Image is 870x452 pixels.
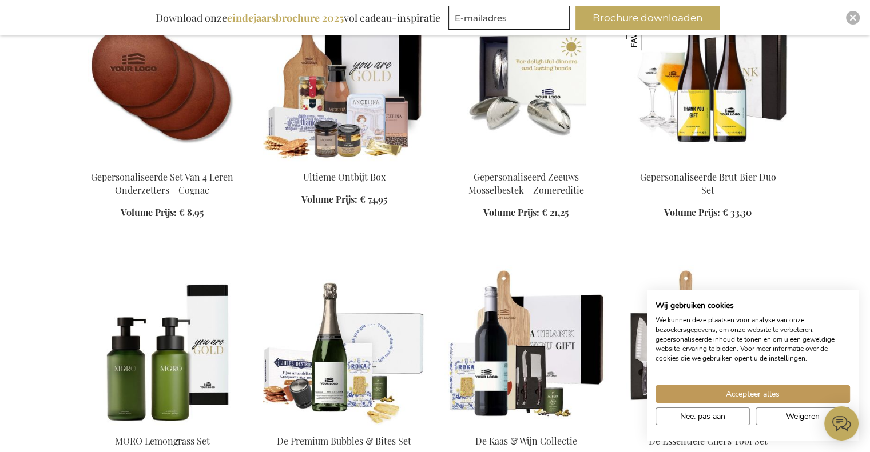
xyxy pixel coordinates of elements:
[626,1,790,161] img: Personalised Champagne Beer
[81,1,244,161] img: Gepersonaliseerde Set Van 4 Leren Onderzetters - Cognac
[263,1,426,161] img: Ulitmate Breakfast Box
[263,157,426,167] a: Ulitmate Breakfast Box
[649,435,768,447] a: De Essentiële Chef's Tool Set
[301,193,357,205] span: Volume Prijs:
[483,206,539,218] span: Volume Prijs:
[849,14,856,21] img: Close
[179,206,204,218] span: € 8,95
[121,206,177,218] span: Volume Prijs:
[121,206,204,219] a: Volume Prijs: € 8,95
[263,421,426,431] a: The Premium Bubbles & Bites Set
[263,265,426,425] img: The Premium Bubbles & Bites Set
[81,157,244,167] a: Gepersonaliseerde Set Van 4 Leren Onderzetters - Cognac
[756,407,850,425] button: Alle cookies weigeren
[360,193,387,205] span: € 74,95
[81,265,244,425] img: MORO Lemongrass Set
[656,301,850,311] h2: Wij gebruiken cookies
[91,171,233,196] a: Gepersonaliseerde Set Van 4 Leren Onderzetters - Cognac
[81,421,244,431] a: MORO Lemongrass Set
[475,435,577,447] a: De Kaas & Wijn Collectie
[824,406,859,441] iframe: belco-activator-frame
[726,388,780,400] span: Accepteer alles
[444,265,608,425] img: De Kaas & Wijn Collectie
[626,421,790,431] a: De Essentiële Chef's Tool Set
[303,171,386,183] a: Ultieme Ontbijt Box
[448,6,573,33] form: marketing offers and promotions
[483,206,569,219] a: Volume Prijs: € 21,25
[626,157,790,167] a: Personalised Champagne Beer Gepersonaliseerde Brut Bier Duo Set
[444,421,608,431] a: De Kaas & Wijn Collectie
[444,1,608,161] img: Gepersonaliseerd Zeeuws Mosselbestek - Zomereditie
[277,435,411,447] a: De Premium Bubbles & Bites Set
[448,6,570,30] input: E-mailadres
[656,385,850,403] button: Accepteer alle cookies
[468,171,584,196] a: Gepersonaliseerd Zeeuws Mosselbestek - Zomereditie
[301,193,387,206] a: Volume Prijs: € 74,95
[680,410,725,422] span: Nee, pas aan
[542,206,569,218] span: € 21,25
[150,6,446,30] div: Download onze vol cadeau-inspiratie
[640,171,776,196] a: Gepersonaliseerde Brut Bier Duo Set
[575,6,720,30] button: Brochure downloaden
[722,206,752,218] span: € 33,30
[656,407,750,425] button: Pas cookie voorkeuren aan
[664,206,720,218] span: Volume Prijs:
[115,435,210,447] a: MORO Lemongrass Set
[664,206,752,219] a: Volume Prijs: € 33,30
[227,11,344,25] b: eindejaarsbrochure 2025
[786,410,820,422] span: Weigeren
[846,11,860,25] div: Close
[656,315,850,363] p: We kunnen deze plaatsen voor analyse van onze bezoekersgegevens, om onze website te verbeteren, g...
[444,157,608,167] a: Gepersonaliseerd Zeeuws Mosselbestek - Zomereditie
[626,265,790,425] img: De Essentiële Chef's Tool Set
